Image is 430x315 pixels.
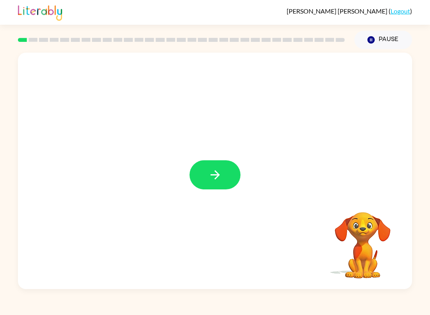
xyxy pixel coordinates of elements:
[391,7,410,15] a: Logout
[18,3,62,21] img: Literably
[287,7,412,15] div: ( )
[323,200,403,280] video: Your browser must support playing .mp4 files to use Literably. Please try using another browser.
[354,31,412,49] button: Pause
[287,7,389,15] span: [PERSON_NAME] [PERSON_NAME]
